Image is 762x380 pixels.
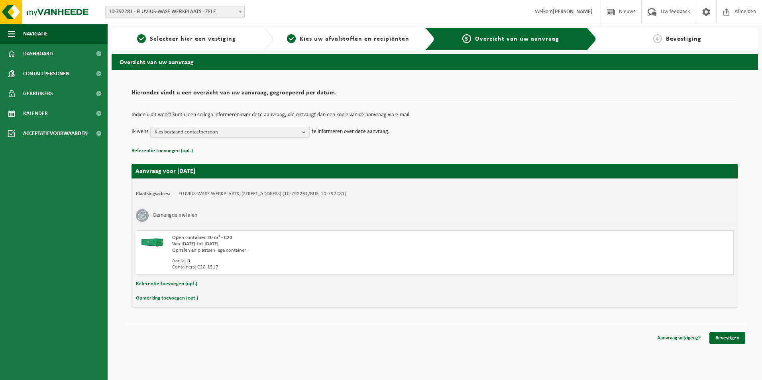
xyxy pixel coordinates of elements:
[116,34,257,44] a: 1Selecteer hier een vestiging
[300,36,409,42] span: Kies uw afvalstoffen en recipiënten
[132,90,738,100] h2: Hieronder vindt u een overzicht van uw aanvraag, gegroepeerd per datum.
[553,9,593,15] strong: [PERSON_NAME]
[136,191,171,196] strong: Plaatsingsadres:
[140,235,164,247] img: HK-XC-20-GN-00.png
[179,191,346,197] td: FLUVIUS-WASE WERKPLAATS, [STREET_ADDRESS] (10-792281/BUS, 10-792281)
[23,84,53,104] span: Gebruikers
[709,332,745,344] a: Bevestigen
[4,362,133,380] iframe: chat widget
[132,146,193,156] button: Referentie toevoegen (opt.)
[312,126,390,138] p: te informeren over deze aanvraag.
[475,36,559,42] span: Overzicht van uw aanvraag
[287,34,296,43] span: 2
[132,126,148,138] p: Ik wens
[172,264,467,270] div: Containers: C20-1517
[277,34,419,44] a: 2Kies uw afvalstoffen en recipiënten
[112,54,758,69] h2: Overzicht van uw aanvraag
[462,34,471,43] span: 3
[172,235,232,240] span: Open container 20 m³ - C20
[132,112,738,118] p: Indien u dit wenst kunt u een collega informeren over deze aanvraag, die ontvangt dan een kopie v...
[23,64,69,84] span: Contactpersonen
[137,34,146,43] span: 1
[23,44,53,64] span: Dashboard
[23,104,48,123] span: Kalender
[136,279,197,289] button: Referentie toevoegen (opt.)
[136,293,198,304] button: Opmerking toevoegen (opt.)
[23,123,88,143] span: Acceptatievoorwaarden
[106,6,244,18] span: 10-792281 - FLUVIUS-WASE WERKPLAATS - ZELE
[150,126,310,138] button: Kies bestaand contactpersoon
[105,6,245,18] span: 10-792281 - FLUVIUS-WASE WERKPLAATS - ZELE
[153,209,197,222] h3: Gemengde metalen
[172,241,218,247] strong: Van [DATE] tot [DATE]
[172,258,467,264] div: Aantal: 1
[666,36,701,42] span: Bevestiging
[653,34,662,43] span: 4
[150,36,236,42] span: Selecteer hier een vestiging
[155,126,299,138] span: Kies bestaand contactpersoon
[136,168,195,174] strong: Aanvraag voor [DATE]
[651,332,707,344] a: Aanvraag wijzigen
[23,24,48,44] span: Navigatie
[172,247,467,254] div: Ophalen en plaatsen lege container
